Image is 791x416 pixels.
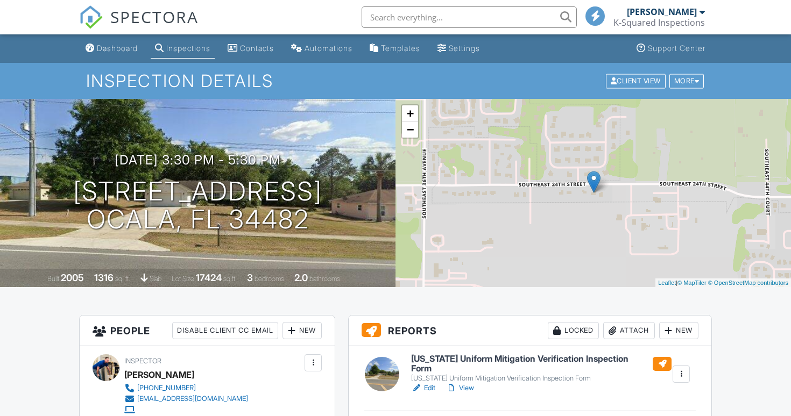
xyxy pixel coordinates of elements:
[282,322,322,339] div: New
[137,395,248,403] div: [EMAIL_ADDRESS][DOMAIN_NAME]
[362,6,577,28] input: Search everything...
[655,278,791,288] div: |
[196,272,222,283] div: 17424
[446,383,474,393] a: View
[708,279,788,286] a: © OpenStreetMap contributors
[411,354,672,373] h6: [US_STATE] Uniform Mitigation Verification Inspection Form
[605,76,668,84] a: Client View
[61,272,84,283] div: 2005
[606,74,666,88] div: Client View
[648,44,705,53] div: Support Center
[172,275,194,283] span: Lot Size
[73,177,322,234] h1: [STREET_ADDRESS] Ocala, FL 34482
[124,393,248,404] a: [EMAIL_ADDRESS][DOMAIN_NAME]
[627,6,697,17] div: [PERSON_NAME]
[151,39,215,59] a: Inspections
[255,275,284,283] span: bedrooms
[94,272,114,283] div: 1316
[349,315,711,346] h3: Reports
[305,44,352,53] div: Automations
[402,105,418,121] a: Zoom in
[81,39,142,59] a: Dashboard
[603,322,655,339] div: Attach
[166,44,210,53] div: Inspections
[294,272,308,283] div: 2.0
[223,39,278,59] a: Contacts
[381,44,420,53] div: Templates
[411,354,672,383] a: [US_STATE] Uniform Mitigation Verification Inspection Form [US_STATE] Uniform Mitigation Verifica...
[47,275,59,283] span: Built
[115,275,130,283] span: sq. ft.
[124,367,194,383] div: [PERSON_NAME]
[86,71,705,90] h1: Inspection Details
[240,44,274,53] div: Contacts
[137,384,196,392] div: [PHONE_NUMBER]
[150,275,161,283] span: slab
[632,39,710,59] a: Support Center
[548,322,599,339] div: Locked
[172,322,278,339] div: Disable Client CC Email
[247,272,253,283] div: 3
[80,315,335,346] h3: People
[79,5,103,29] img: The Best Home Inspection Software - Spectora
[97,44,138,53] div: Dashboard
[365,39,425,59] a: Templates
[449,44,480,53] div: Settings
[411,383,435,393] a: Edit
[411,374,672,383] div: [US_STATE] Uniform Mitigation Verification Inspection Form
[677,279,707,286] a: © MapTiler
[669,74,704,88] div: More
[79,15,199,37] a: SPECTORA
[433,39,484,59] a: Settings
[658,279,676,286] a: Leaflet
[613,17,705,28] div: K-Squared Inspections
[402,121,418,138] a: Zoom out
[287,39,357,59] a: Automations (Basic)
[124,383,248,393] a: [PHONE_NUMBER]
[659,322,698,339] div: New
[223,275,237,283] span: sq.ft.
[124,357,161,365] span: Inspector
[309,275,340,283] span: bathrooms
[115,153,281,167] h3: [DATE] 3:30 pm - 5:30 pm
[110,5,199,28] span: SPECTORA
